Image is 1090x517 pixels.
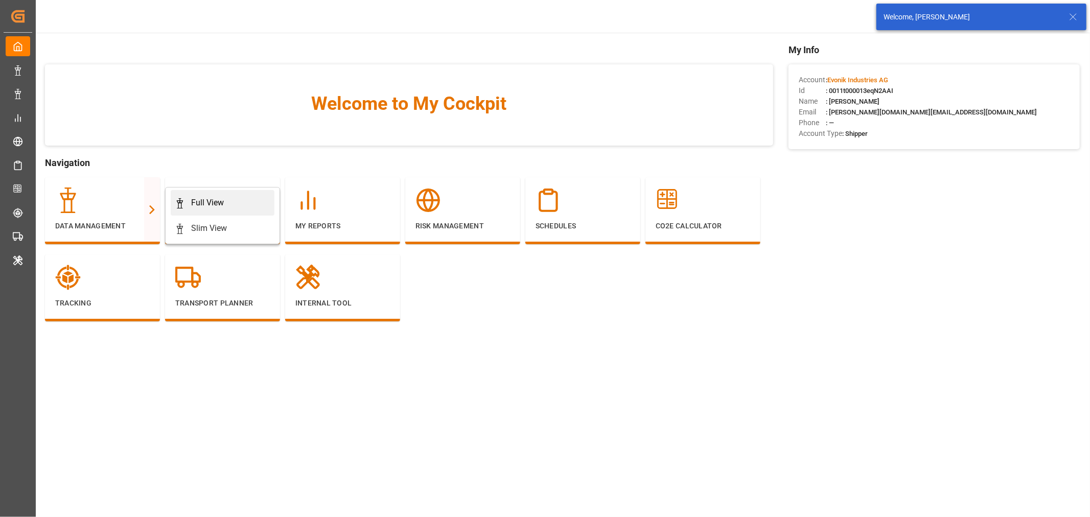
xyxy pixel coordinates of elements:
[191,222,227,234] div: Slim View
[826,76,888,84] span: :
[799,85,826,96] span: Id
[799,75,826,85] span: Account
[842,130,868,137] span: : Shipper
[45,156,773,170] span: Navigation
[65,90,753,118] span: Welcome to My Cockpit
[827,76,888,84] span: Evonik Industries AG
[826,98,879,105] span: : [PERSON_NAME]
[171,190,274,216] a: Full View
[799,128,842,139] span: Account Type
[295,298,390,309] p: Internal Tool
[799,118,826,128] span: Phone
[171,216,274,241] a: Slim View
[799,107,826,118] span: Email
[788,43,1080,57] span: My Info
[55,221,150,231] p: Data Management
[175,298,270,309] p: Transport Planner
[536,221,630,231] p: Schedules
[656,221,750,231] p: CO2e Calculator
[826,119,834,127] span: : —
[415,221,510,231] p: Risk Management
[191,197,224,209] div: Full View
[826,87,893,95] span: : 0011t000013eqN2AAI
[826,108,1037,116] span: : [PERSON_NAME][DOMAIN_NAME][EMAIL_ADDRESS][DOMAIN_NAME]
[295,221,390,231] p: My Reports
[884,12,1059,22] div: Welcome, [PERSON_NAME]
[799,96,826,107] span: Name
[55,298,150,309] p: Tracking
